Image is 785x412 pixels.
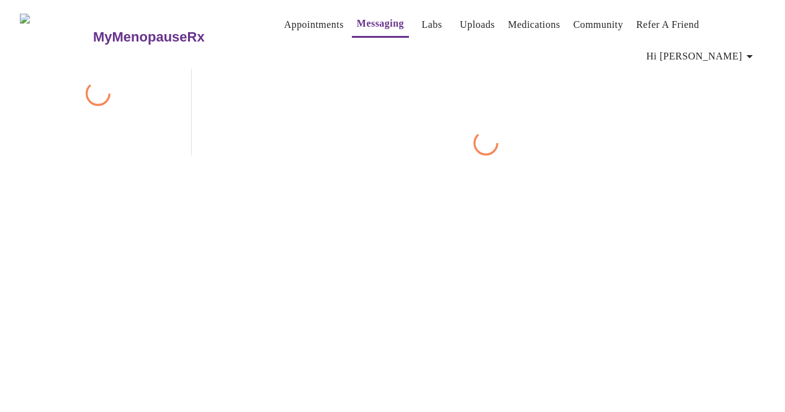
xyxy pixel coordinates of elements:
a: MyMenopauseRx [91,15,254,59]
a: Medications [508,16,560,33]
button: Refer a Friend [631,12,704,37]
img: MyMenopauseRx Logo [20,14,91,60]
button: Hi [PERSON_NAME] [642,44,762,69]
span: Hi [PERSON_NAME] [647,48,757,65]
button: Uploads [455,12,500,37]
a: Community [573,16,624,33]
a: Messaging [357,15,404,32]
h3: MyMenopauseRx [93,29,205,45]
button: Community [568,12,629,37]
button: Messaging [352,11,409,38]
a: Appointments [284,16,344,33]
a: Uploads [460,16,495,33]
a: Refer a Friend [636,16,699,33]
a: Labs [422,16,442,33]
button: Medications [503,12,565,37]
button: Appointments [279,12,349,37]
button: Labs [412,12,452,37]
